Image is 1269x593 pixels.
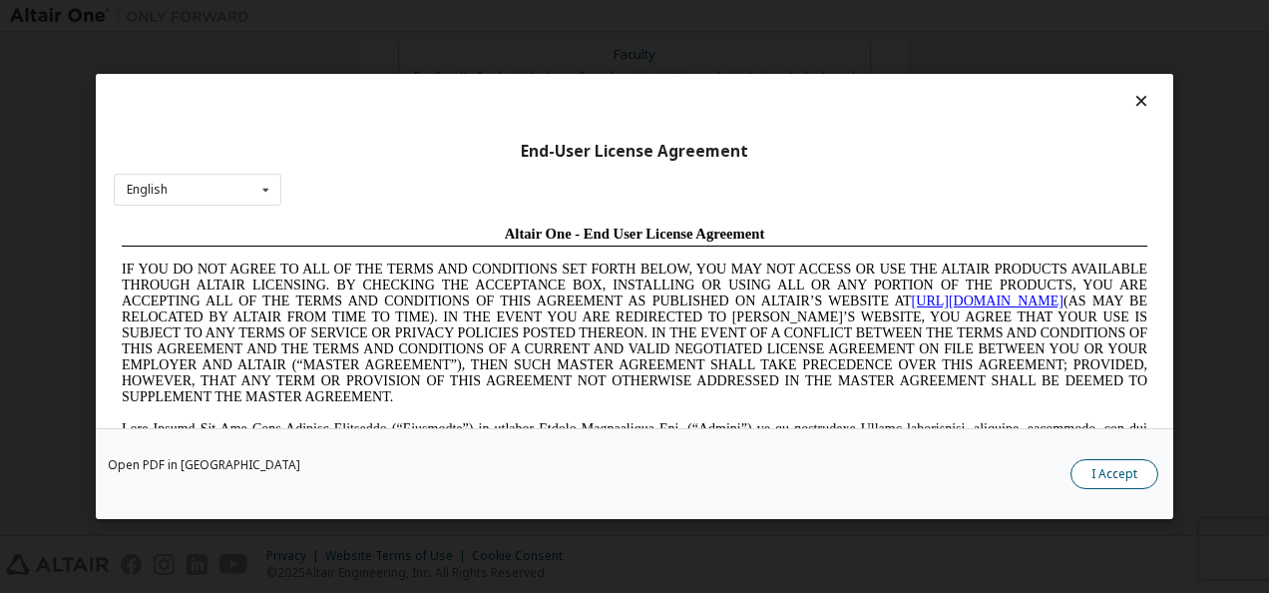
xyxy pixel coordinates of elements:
button: I Accept [1070,459,1158,489]
div: End-User License Agreement [114,142,1155,162]
span: Altair One - End User License Agreement [391,8,651,24]
span: Lore Ipsumd Sit Ame Cons Adipisc Elitseddo (“Eiusmodte”) in utlabor Etdolo Magnaaliqua Eni. (“Adm... [8,204,1034,346]
a: [URL][DOMAIN_NAME] [798,76,950,91]
span: IF YOU DO NOT AGREE TO ALL OF THE TERMS AND CONDITIONS SET FORTH BELOW, YOU MAY NOT ACCESS OR USE... [8,44,1034,187]
a: Open PDF in [GEOGRAPHIC_DATA] [108,459,300,471]
div: English [127,184,168,196]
